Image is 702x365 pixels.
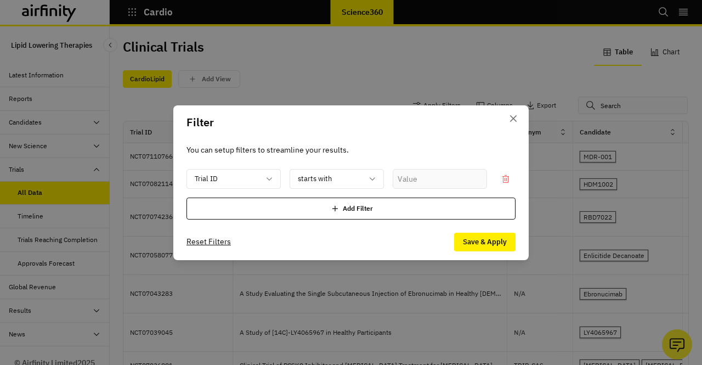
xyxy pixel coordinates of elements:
[173,105,529,139] header: Filter
[186,198,516,220] div: Add Filter
[505,110,522,127] button: Close
[186,233,231,251] button: Reset Filters
[454,233,516,251] button: Save & Apply
[393,169,487,189] input: Value
[186,144,516,156] p: You can setup filters to streamline your results.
